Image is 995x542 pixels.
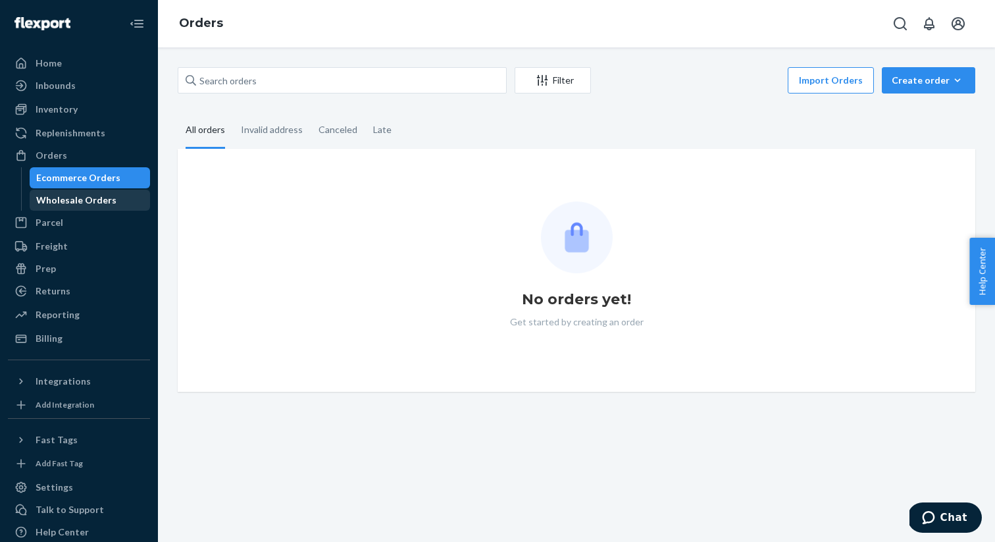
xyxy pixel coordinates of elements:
a: Prep [8,258,150,279]
div: Returns [36,285,70,298]
div: Parcel [36,216,63,229]
a: Returns [8,281,150,302]
img: Flexport logo [14,17,70,30]
div: Canceled [319,113,357,147]
div: Reporting [36,308,80,321]
button: Open notifications [916,11,942,37]
p: Get started by creating an order [510,315,644,329]
a: Freight [8,236,150,257]
a: Add Integration [8,397,150,413]
div: Integrations [36,375,91,388]
h1: No orders yet! [522,289,631,310]
div: Help Center [36,526,89,539]
div: Late [373,113,392,147]
div: Talk to Support [36,503,104,516]
input: Search orders [178,67,507,94]
div: Prep [36,262,56,275]
a: Add Fast Tag [8,456,150,472]
a: Wholesale Orders [30,190,151,211]
a: Settings [8,477,150,498]
img: Empty list [541,202,613,273]
a: Reporting [8,304,150,325]
div: Add Integration [36,399,94,410]
button: Open account menu [945,11,971,37]
a: Orders [8,145,150,166]
a: Inventory [8,99,150,120]
button: Create order [882,67,975,94]
div: Create order [892,74,965,87]
div: Add Fast Tag [36,458,83,469]
button: Filter [515,67,591,94]
button: Fast Tags [8,429,150,450]
a: Orders [179,16,223,30]
div: Replenishments [36,126,105,140]
button: Import Orders [788,67,874,94]
a: Ecommerce Orders [30,167,151,188]
div: Home [36,57,62,70]
button: Talk to Support [8,499,150,520]
div: Invalid address [241,113,303,147]
ol: breadcrumbs [168,5,234,43]
div: Fast Tags [36,433,78,447]
button: Integrations [8,371,150,392]
a: Replenishments [8,122,150,144]
div: Inventory [36,103,78,116]
div: Inbounds [36,79,76,92]
button: Open Search Box [887,11,913,37]
a: Parcel [8,212,150,233]
iframe: Opens a widget where you can chat to one of our agents [909,502,982,535]
a: Home [8,53,150,74]
div: All orders [186,113,225,149]
div: Wholesale Orders [36,194,116,207]
div: Orders [36,149,67,162]
div: Ecommerce Orders [36,171,120,184]
div: Settings [36,481,73,494]
button: Close Navigation [124,11,150,37]
a: Billing [8,328,150,349]
div: Billing [36,332,63,345]
a: Inbounds [8,75,150,96]
button: Help Center [969,238,995,305]
div: Filter [515,74,590,87]
div: Freight [36,240,68,253]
